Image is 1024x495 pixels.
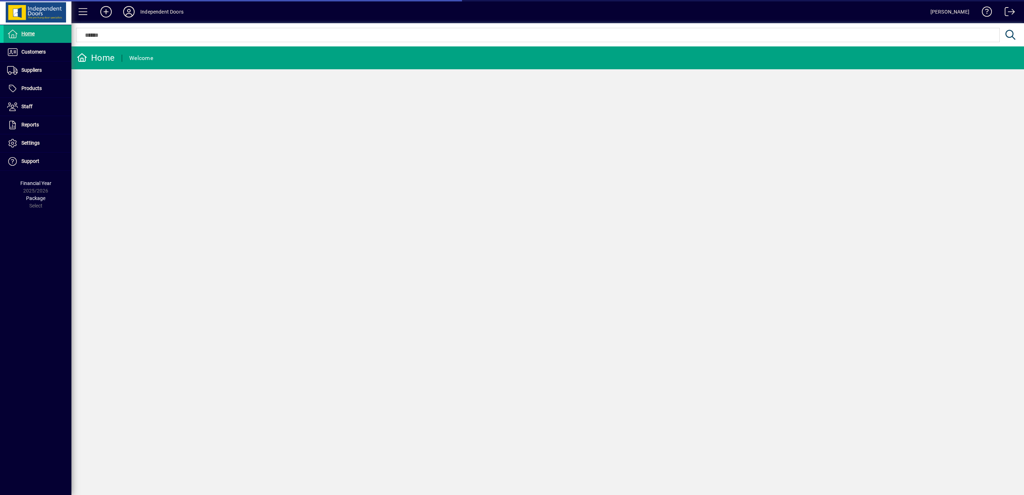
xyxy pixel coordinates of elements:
[930,6,969,17] div: [PERSON_NAME]
[4,98,71,116] a: Staff
[21,85,42,91] span: Products
[117,5,140,18] button: Profile
[977,1,992,25] a: Knowledge Base
[21,104,32,109] span: Staff
[26,195,45,201] span: Package
[4,152,71,170] a: Support
[4,43,71,61] a: Customers
[21,67,42,73] span: Suppliers
[21,158,39,164] span: Support
[21,31,35,36] span: Home
[21,49,46,55] span: Customers
[21,122,39,127] span: Reports
[20,180,51,186] span: Financial Year
[4,134,71,152] a: Settings
[999,1,1015,25] a: Logout
[95,5,117,18] button: Add
[4,116,71,134] a: Reports
[77,52,115,64] div: Home
[129,52,153,64] div: Welcome
[4,80,71,97] a: Products
[140,6,184,17] div: Independent Doors
[21,140,40,146] span: Settings
[4,61,71,79] a: Suppliers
